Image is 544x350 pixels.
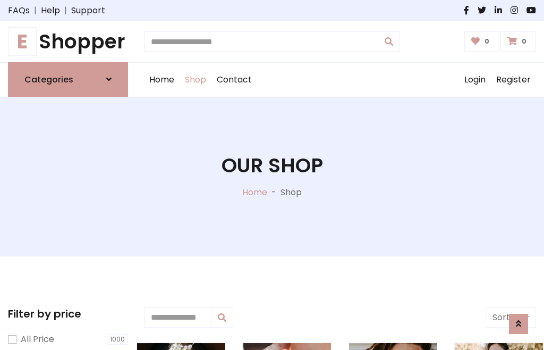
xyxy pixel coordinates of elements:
label: All Price [21,333,54,346]
span: 0 [519,37,529,46]
span: E [8,27,37,56]
a: Register [491,63,536,97]
a: 0 [500,31,536,52]
span: 1000 [107,334,128,345]
a: Login [459,63,491,97]
a: Help [41,4,60,17]
a: Support [71,4,105,17]
h1: Our Shop [222,154,323,178]
button: Sort by [486,307,536,328]
a: Categories [8,62,128,97]
a: EShopper [8,30,128,54]
a: Contact [211,63,257,97]
a: 0 [464,31,499,52]
a: Home [144,63,180,97]
span: 0 [482,37,492,46]
h5: Filter by price [8,307,128,320]
a: FAQs [8,4,30,17]
p: - [267,186,280,199]
a: Shop [180,63,211,97]
a: Home [242,186,267,198]
h1: Shopper [8,30,128,54]
h6: Categories [24,74,73,85]
span: | [30,4,41,17]
span: | [60,4,71,17]
p: Shop [280,186,302,199]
